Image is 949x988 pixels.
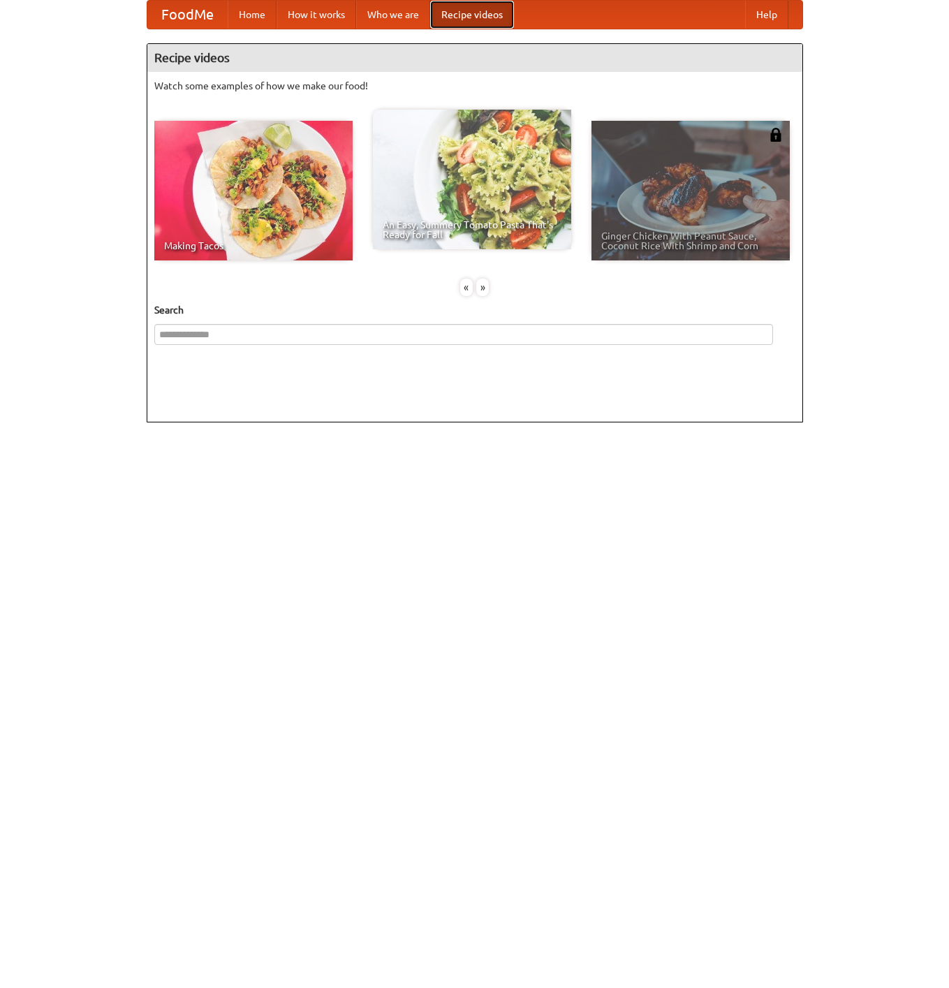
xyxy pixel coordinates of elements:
img: 483408.png [769,128,783,142]
span: An Easy, Summery Tomato Pasta That's Ready for Fall [383,220,561,239]
span: Making Tacos [164,241,343,251]
a: Making Tacos [154,121,353,260]
a: Home [228,1,277,29]
a: Recipe videos [430,1,514,29]
p: Watch some examples of how we make our food! [154,79,795,93]
h5: Search [154,303,795,317]
a: How it works [277,1,356,29]
div: » [476,279,489,296]
a: An Easy, Summery Tomato Pasta That's Ready for Fall [373,110,571,249]
div: « [460,279,473,296]
a: FoodMe [147,1,228,29]
a: Help [745,1,788,29]
h4: Recipe videos [147,44,802,72]
a: Who we are [356,1,430,29]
